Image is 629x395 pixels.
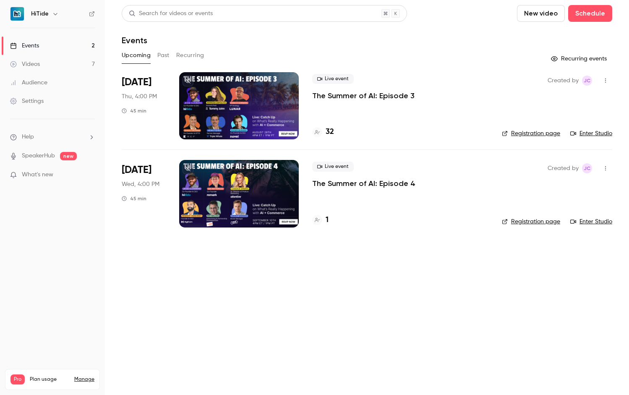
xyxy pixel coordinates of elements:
[326,126,334,138] h4: 32
[129,9,213,18] div: Search for videos or events
[548,163,579,173] span: Created by
[570,129,612,138] a: Enter Studio
[10,97,44,105] div: Settings
[10,7,24,21] img: HiTide
[312,91,415,101] a: The Summer of AI: Episode 3
[122,76,151,89] span: [DATE]
[584,76,590,86] span: JC
[74,376,94,383] a: Manage
[22,133,34,141] span: Help
[312,215,329,226] a: 1
[157,49,170,62] button: Past
[10,374,25,385] span: Pro
[547,52,612,65] button: Recurring events
[122,195,146,202] div: 45 min
[176,49,204,62] button: Recurring
[122,107,146,114] div: 45 min
[582,76,592,86] span: Jesse Clemmens
[122,163,151,177] span: [DATE]
[122,92,157,101] span: Thu, 4:00 PM
[10,133,95,141] li: help-dropdown-opener
[60,152,77,160] span: new
[502,129,560,138] a: Registration page
[122,180,159,188] span: Wed, 4:00 PM
[30,376,69,383] span: Plan usage
[568,5,612,22] button: Schedule
[326,215,329,226] h4: 1
[122,72,166,139] div: Aug 28 Thu, 4:00 PM (America/New York)
[312,178,415,188] a: The Summer of AI: Episode 4
[312,74,354,84] span: Live event
[85,171,95,179] iframe: Noticeable Trigger
[584,163,590,173] span: JC
[10,78,47,87] div: Audience
[22,170,53,179] span: What's new
[502,217,560,226] a: Registration page
[122,160,166,227] div: Sep 10 Wed, 4:00 PM (America/New York)
[312,162,354,172] span: Live event
[312,126,334,138] a: 32
[517,5,565,22] button: New video
[31,10,49,18] h6: HiTide
[570,217,612,226] a: Enter Studio
[122,49,151,62] button: Upcoming
[10,42,39,50] div: Events
[548,76,579,86] span: Created by
[122,35,147,45] h1: Events
[10,60,40,68] div: Videos
[582,163,592,173] span: Jesse Clemmens
[22,152,55,160] a: SpeakerHub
